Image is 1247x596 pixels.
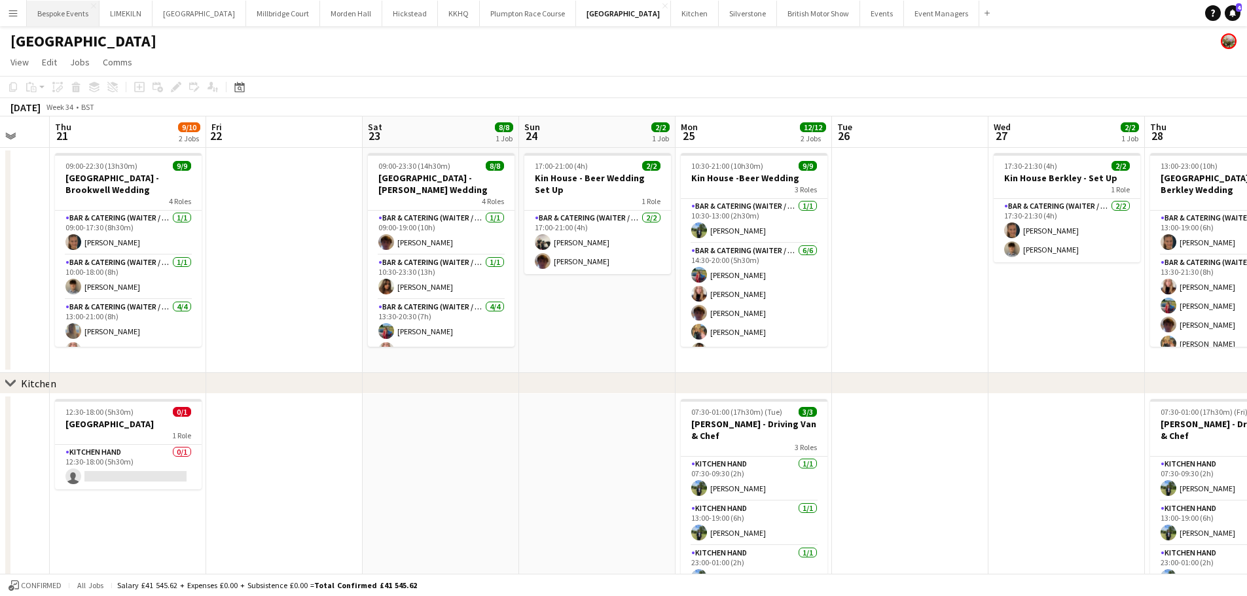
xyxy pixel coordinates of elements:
[75,580,106,590] span: All jobs
[55,399,202,489] app-job-card: 12:30-18:00 (5h30m)0/1[GEOGRAPHIC_DATA]1 RoleKitchen Hand0/112:30-18:00 (5h30m)
[671,1,719,26] button: Kitchen
[173,161,191,171] span: 9/9
[681,121,698,133] span: Mon
[172,430,191,440] span: 1 Role
[438,1,480,26] button: KKHQ
[837,121,852,133] span: Tue
[522,128,540,143] span: 24
[795,442,817,452] span: 3 Roles
[904,1,979,26] button: Event Managers
[10,101,41,114] div: [DATE]
[795,184,817,194] span: 3 Roles
[1161,161,1218,171] span: 13:00-23:00 (10h)
[173,407,191,417] span: 0/1
[651,122,670,132] span: 2/2
[42,56,57,68] span: Edit
[366,128,382,143] span: 23
[55,172,202,196] h3: [GEOGRAPHIC_DATA] - Brookwell Wedding
[65,161,137,171] span: 09:00-22:30 (13h30m)
[994,199,1140,262] app-card-role: Bar & Catering (Waiter / waitress)2/217:30-21:30 (4h)[PERSON_NAME][PERSON_NAME]
[99,1,153,26] button: LIMEKILN
[70,56,90,68] span: Jobs
[43,102,76,112] span: Week 34
[835,128,852,143] span: 26
[681,153,827,347] app-job-card: 10:30-21:00 (10h30m)9/9Kin House -Beer Wedding3 RolesBar & Catering (Waiter / waitress)1/110:30-1...
[1150,121,1166,133] span: Thu
[10,31,156,51] h1: [GEOGRAPHIC_DATA]
[1148,128,1166,143] span: 28
[314,580,417,590] span: Total Confirmed £41 545.62
[368,172,515,196] h3: [GEOGRAPHIC_DATA] - [PERSON_NAME] Wedding
[524,172,671,196] h3: Kin House - Beer Wedding Set Up
[994,172,1140,184] h3: Kin House Berkley - Set Up
[368,300,515,401] app-card-role: Bar & Catering (Waiter / waitress)4/413:30-20:30 (7h)[PERSON_NAME][PERSON_NAME]
[1221,33,1237,49] app-user-avatar: Staffing Manager
[178,122,200,132] span: 9/10
[81,102,94,112] div: BST
[799,407,817,417] span: 3/3
[719,1,777,26] button: Silverstone
[5,54,34,71] a: View
[53,128,71,143] span: 21
[681,457,827,501] app-card-role: Kitchen Hand1/107:30-09:30 (2h)[PERSON_NAME]
[860,1,904,26] button: Events
[681,243,827,383] app-card-role: Bar & Catering (Waiter / waitress)6/614:30-20:00 (5h30m)[PERSON_NAME][PERSON_NAME][PERSON_NAME][P...
[179,133,200,143] div: 2 Jobs
[777,1,860,26] button: British Motor Show
[535,161,588,171] span: 17:00-21:00 (4h)
[211,121,222,133] span: Fri
[55,300,202,401] app-card-role: Bar & Catering (Waiter / waitress)4/413:00-21:00 (8h)[PERSON_NAME][PERSON_NAME]
[55,418,202,430] h3: [GEOGRAPHIC_DATA]
[496,133,513,143] div: 1 Job
[55,153,202,347] div: 09:00-22:30 (13h30m)9/9[GEOGRAPHIC_DATA] - Brookwell Wedding4 RolesBar & Catering (Waiter / waitr...
[495,122,513,132] span: 8/8
[368,255,515,300] app-card-role: Bar & Catering (Waiter / waitress)1/110:30-23:30 (13h)[PERSON_NAME]
[1121,122,1139,132] span: 2/2
[1236,3,1242,12] span: 4
[524,121,540,133] span: Sun
[799,161,817,171] span: 9/9
[368,211,515,255] app-card-role: Bar & Catering (Waiter / waitress)1/109:00-19:00 (10h)[PERSON_NAME]
[524,153,671,274] app-job-card: 17:00-21:00 (4h)2/2Kin House - Beer Wedding Set Up1 RoleBar & Catering (Waiter / waitress)2/217:0...
[246,1,320,26] button: Millbridge Court
[21,581,62,590] span: Confirmed
[1111,184,1130,194] span: 1 Role
[681,172,827,184] h3: Kin House -Beer Wedding
[994,121,1011,133] span: Wed
[1111,161,1130,171] span: 2/2
[98,54,137,71] a: Comms
[1225,5,1240,21] a: 4
[153,1,246,26] button: [GEOGRAPHIC_DATA]
[378,161,450,171] span: 09:00-23:30 (14h30m)
[7,578,63,593] button: Confirmed
[37,54,62,71] a: Edit
[652,133,669,143] div: 1 Job
[642,196,660,206] span: 1 Role
[681,399,827,590] app-job-card: 07:30-01:00 (17h30m) (Tue)3/3[PERSON_NAME] - Driving Van & Chef3 RolesKitchen Hand1/107:30-09:30 ...
[480,1,576,26] button: Plumpton Race Course
[65,54,95,71] a: Jobs
[55,255,202,300] app-card-role: Bar & Catering (Waiter / waitress)1/110:00-18:00 (8h)[PERSON_NAME]
[10,56,29,68] span: View
[801,133,825,143] div: 2 Jobs
[482,196,504,206] span: 4 Roles
[681,501,827,546] app-card-role: Kitchen Hand1/113:00-19:00 (6h)[PERSON_NAME]
[691,161,763,171] span: 10:30-21:00 (10h30m)
[800,122,826,132] span: 12/12
[681,418,827,442] h3: [PERSON_NAME] - Driving Van & Chef
[382,1,438,26] button: Hickstead
[1004,161,1057,171] span: 17:30-21:30 (4h)
[524,211,671,274] app-card-role: Bar & Catering (Waiter / waitress)2/217:00-21:00 (4h)[PERSON_NAME][PERSON_NAME]
[209,128,222,143] span: 22
[27,1,99,26] button: Bespoke Events
[994,153,1140,262] app-job-card: 17:30-21:30 (4h)2/2Kin House Berkley - Set Up1 RoleBar & Catering (Waiter / waitress)2/217:30-21:...
[368,153,515,347] app-job-card: 09:00-23:30 (14h30m)8/8[GEOGRAPHIC_DATA] - [PERSON_NAME] Wedding4 RolesBar & Catering (Waiter / w...
[576,1,671,26] button: [GEOGRAPHIC_DATA]
[642,161,660,171] span: 2/2
[55,211,202,255] app-card-role: Bar & Catering (Waiter / waitress)1/109:00-17:30 (8h30m)[PERSON_NAME]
